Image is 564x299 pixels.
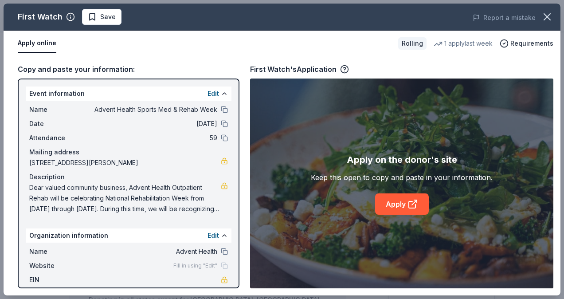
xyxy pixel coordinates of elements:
[29,157,221,168] span: [STREET_ADDRESS][PERSON_NAME]
[473,12,536,23] button: Report a mistake
[398,37,427,50] div: Rolling
[510,38,553,49] span: Requirements
[311,172,493,183] div: Keep this open to copy and paste in your information.
[26,228,231,243] div: Organization information
[89,104,217,115] span: Advent Health Sports Med & Rehab Week
[29,172,228,182] div: Description
[434,38,493,49] div: 1 apply last week
[29,104,89,115] span: Name
[89,118,217,129] span: [DATE]
[18,63,239,75] div: Copy and paste your information:
[347,153,457,167] div: Apply on the donor's site
[29,246,89,257] span: Name
[500,38,553,49] button: Requirements
[250,63,349,75] div: First Watch's Application
[18,10,63,24] div: First Watch
[29,147,228,157] div: Mailing address
[89,133,217,143] span: 59
[29,133,89,143] span: Attendance
[208,230,219,241] button: Edit
[89,246,217,257] span: Advent Health
[29,275,89,285] span: EIN
[26,87,231,101] div: Event information
[29,182,221,214] span: Dear valued community business, Advent Health Outpatient Rehab will be celebrating National Rehab...
[82,9,121,25] button: Save
[375,193,429,215] a: Apply
[208,88,219,99] button: Edit
[18,34,56,53] button: Apply online
[29,118,89,129] span: Date
[29,260,89,271] span: Website
[173,262,217,269] span: Fill in using "Edit"
[100,12,116,22] span: Save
